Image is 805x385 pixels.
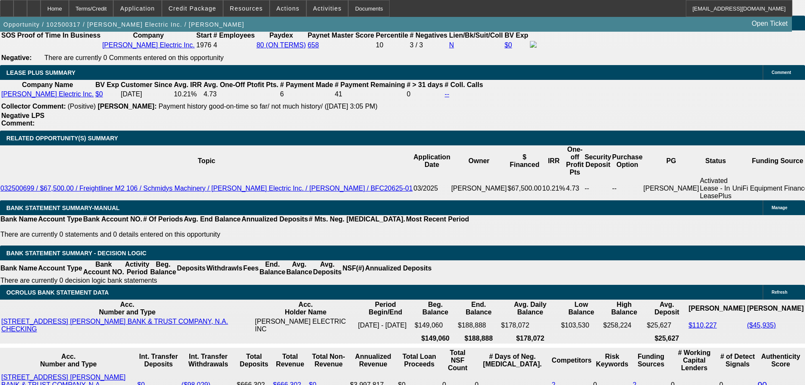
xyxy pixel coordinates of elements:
th: # Days of Neg. [MEDICAL_DATA]. [474,349,550,372]
td: $67,500.00 [507,177,542,200]
th: Bank Account NO. [83,260,125,276]
td: 4.73 [203,90,279,98]
b: Percentile [376,32,408,39]
b: # Negatives [410,32,448,39]
th: Avg. Daily Balance [501,300,560,317]
th: Account Type [38,260,83,276]
th: End. Balance [457,300,499,317]
td: $149,060 [414,317,456,333]
td: -- [584,177,611,200]
span: BANK STATEMENT SUMMARY-MANUAL [6,205,120,211]
th: Acc. Number and Type [1,349,136,372]
td: 0 [406,90,443,98]
span: (Positive) [68,103,96,110]
span: Manage [772,205,787,210]
span: 4 [213,41,217,49]
th: IRR [542,145,565,177]
b: Paydex [269,32,293,39]
span: Refresh [772,290,787,295]
th: Annualized Deposits [241,215,308,224]
span: Activities [313,5,342,12]
th: Risk Keywords [593,349,632,372]
th: Total Deposits [236,349,272,372]
span: There are currently 0 Comments entered on this opportunity [44,54,224,61]
b: # > 31 days [407,81,443,88]
a: ($45,935) [747,322,776,329]
span: Resources [230,5,263,12]
b: Lien/Bk/Suit/Coll [449,32,503,39]
a: $0 [96,90,103,98]
b: BV Exp [505,32,528,39]
td: 1976 [196,41,212,50]
a: N [449,41,454,49]
th: # Working Capital Lenders [671,349,718,372]
th: Beg. Balance [150,260,176,276]
span: Credit Package [169,5,216,12]
th: Funding Sources [632,349,669,372]
td: [DATE] [120,90,173,98]
b: Paynet Master Score [308,32,374,39]
th: Deposits [177,260,206,276]
th: [PERSON_NAME] [747,300,804,317]
b: BV Exp [96,81,119,88]
th: $25,627 [647,334,688,343]
td: $103,530 [561,317,602,333]
th: Total Revenue [273,349,308,372]
td: Activated Lease - In LeasePlus [699,177,732,200]
span: Bank Statement Summary - Decision Logic [6,250,147,257]
a: [PERSON_NAME] Electric Inc. [1,90,94,98]
th: Annualized Deposits [365,260,432,276]
th: Bank Account NO. [83,215,143,224]
a: Open Ticket [748,16,791,31]
span: Opportunity / 102500317 / [PERSON_NAME] Electric Inc. / [PERSON_NAME] [3,21,244,28]
td: [PERSON_NAME] [451,177,508,200]
b: # Payment Made [280,81,333,88]
th: Annualized Revenue [349,349,397,372]
b: [PERSON_NAME]: [98,103,157,110]
th: Total Loan Proceeds [398,349,441,372]
div: 10 [376,41,408,49]
th: # Mts. Neg. [MEDICAL_DATA]. [308,215,406,224]
span: LEASE PLUS SUMMARY [6,69,76,76]
p: There are currently 0 statements and 0 details entered on this opportunity [0,231,469,238]
th: Application Date [413,145,451,177]
th: Avg. End Balance [183,215,241,224]
th: $149,060 [414,334,456,343]
td: 10.21% [542,177,565,200]
th: Acc. Holder Name [254,300,357,317]
button: Application [114,0,161,16]
td: $178,072 [501,317,560,333]
td: 41 [334,90,405,98]
th: Avg. Deposits [313,260,342,276]
th: Avg. Balance [286,260,312,276]
a: 80 (ON TERMS) [257,41,306,49]
img: facebook-icon.png [530,41,537,48]
td: $188,888 [457,317,499,333]
div: 3 / 3 [410,41,448,49]
td: 6 [280,90,333,98]
th: Activity Period [125,260,150,276]
b: Avg. One-Off Ptofit Pts. [204,81,278,88]
span: Payment history good-on-time so far/ not much history/ ([DATE] 3:05 PM) [158,103,377,110]
th: Account Type [38,215,83,224]
th: Purchase Option [612,145,643,177]
th: Security Deposit [584,145,611,177]
a: [STREET_ADDRESS] [PERSON_NAME] BANK & TRUST COMPANY, N.A. CHECKING [1,318,228,333]
th: Beg. Balance [414,300,456,317]
th: PG [643,145,700,177]
th: Period Begin/End [357,300,413,317]
th: Fees [243,260,259,276]
b: Company Name [22,81,73,88]
a: 658 [308,41,319,49]
th: $188,888 [457,334,499,343]
td: 10.21% [174,90,202,98]
a: [PERSON_NAME] Electric Inc. [102,41,195,49]
th: Competitors [551,349,592,372]
td: 03/2025 [413,177,451,200]
th: # of Detect Signals [719,349,756,372]
td: [PERSON_NAME] ELECTRIC INC [254,317,357,333]
b: Negative LPS Comment: [1,112,44,127]
th: Int. Transfer Deposits [137,349,180,372]
th: High Balance [603,300,646,317]
b: Collector Comment: [1,103,66,110]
